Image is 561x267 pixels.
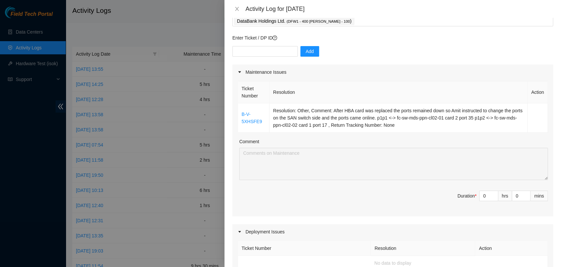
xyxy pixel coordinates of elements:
div: Activity Log for [DATE] [245,5,553,13]
div: hrs [498,191,512,201]
th: Action [475,241,548,256]
span: Add [306,48,314,55]
span: ( DFW1 - 400 [PERSON_NAME] - 100 [287,19,350,23]
td: Resolution: Other, Comment: After HBA card was replaced the ports remained down so Amit instructe... [269,103,527,133]
th: Ticket Number [238,81,269,103]
span: close [234,6,240,12]
div: Duration [457,192,477,200]
span: caret-right [238,230,242,234]
span: question-circle [272,36,277,40]
th: Action [527,81,548,103]
label: Comment [239,138,259,145]
div: mins [530,191,548,201]
div: Maintenance Issues [232,65,553,80]
textarea: Comment [239,148,548,180]
th: Resolution [269,81,527,103]
p: Enter Ticket / DP ID [232,34,553,41]
div: Deployment Issues [232,224,553,239]
span: caret-right [238,70,242,74]
button: Close [232,6,242,12]
a: B-V-5XHSFE9 [242,112,262,124]
button: Add [300,46,319,57]
p: DataBank Holdings Ltd. ) [237,17,352,25]
th: Ticket Number [238,241,371,256]
th: Resolution [371,241,475,256]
